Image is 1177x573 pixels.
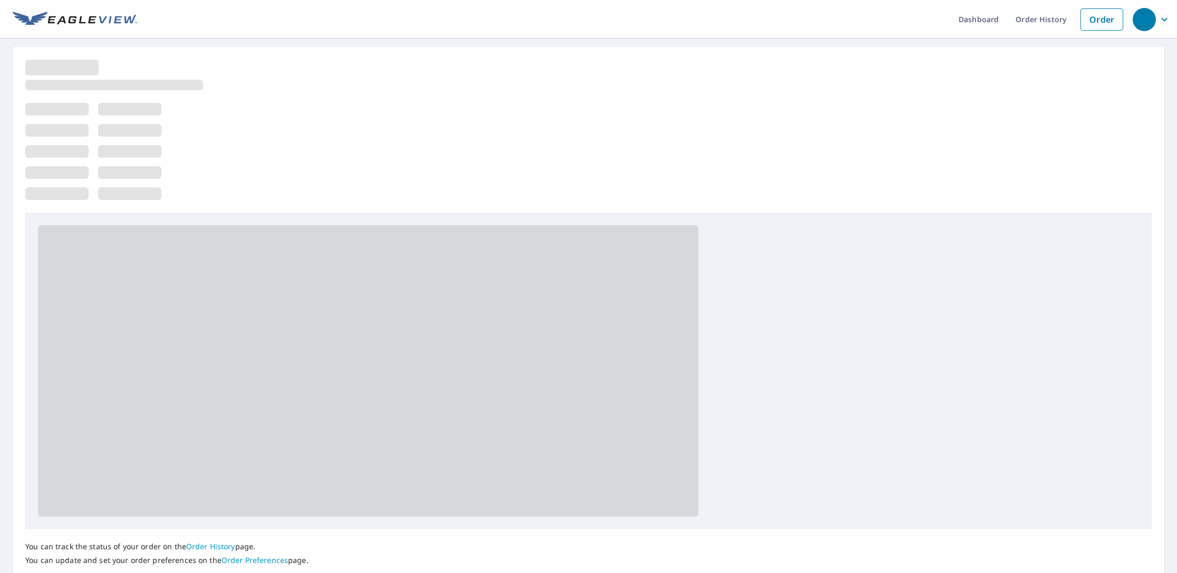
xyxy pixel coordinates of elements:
img: EV Logo [13,12,137,27]
p: You can update and set your order preferences on the page. [25,556,309,565]
a: Order History [186,541,235,551]
a: Order [1080,8,1123,31]
a: Order Preferences [222,555,288,565]
p: You can track the status of your order on the page. [25,542,309,551]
